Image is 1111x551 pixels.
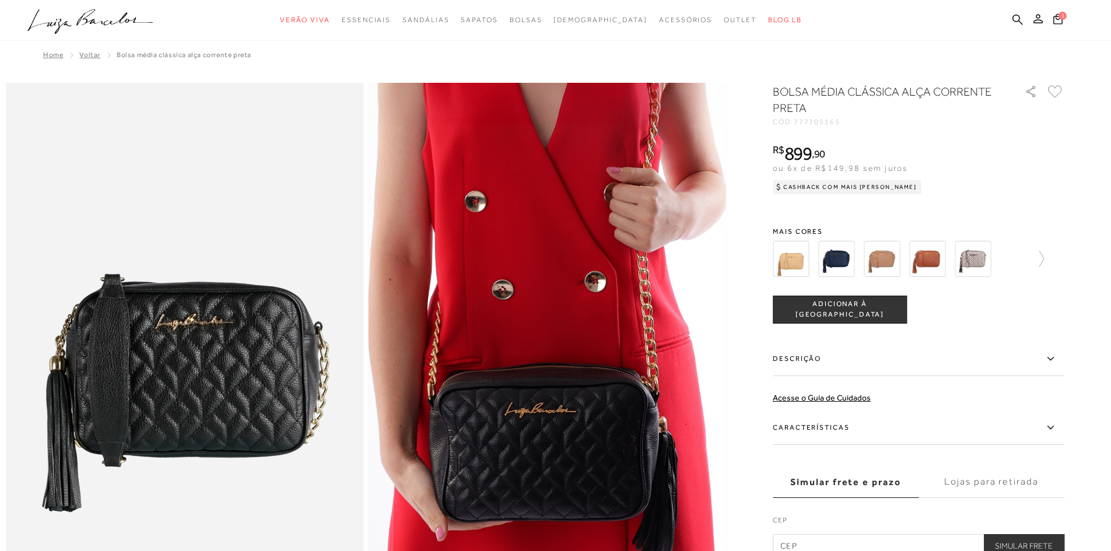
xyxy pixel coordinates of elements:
a: categoryNavScreenReaderText [280,9,330,31]
label: CEP [773,515,1064,531]
span: Outlet [724,16,756,24]
span: 899 [784,143,812,164]
img: BOLSA MÉDIA CLÁSSICA ALÇA CORRENTE CHUMBO TITÂNIO [955,241,991,277]
span: ou 6x de R$149,98 sem juros [773,163,907,173]
span: 777705165 [794,118,840,126]
img: BOLSA MÉDIA CLÁSSICA ALÇA CORRENTE AZUL ATLÂNTICO [818,241,854,277]
label: Simular frete e prazo [773,466,919,498]
a: Home [43,51,63,59]
a: categoryNavScreenReaderText [342,9,391,31]
span: BOLSA MÉDIA CLÁSSICA ALÇA CORRENTE PRETA [117,51,251,59]
span: Acessórios [659,16,712,24]
span: Bolsas [510,16,542,24]
a: categoryNavScreenReaderText [724,9,756,31]
a: categoryNavScreenReaderText [402,9,449,31]
span: Essenciais [342,16,391,24]
a: noSubCategoriesText [553,9,647,31]
img: BOLSA MÉDIA CLÁSSICA ALÇA CORRENTE CARAMELO [909,241,945,277]
h1: BOLSA MÉDIA CLÁSSICA ALÇA CORRENTE PRETA [773,83,991,116]
img: BOLSA MÉDIA CLÁSSICA ALÇA CORRENTE AMARULA [773,241,809,277]
i: R$ [773,145,784,155]
a: categoryNavScreenReaderText [510,9,542,31]
div: CÓD: [773,118,1006,125]
span: Verão Viva [280,16,330,24]
span: Sapatos [461,16,497,24]
i: , [812,149,825,159]
span: [DEMOGRAPHIC_DATA] [553,16,647,24]
a: categoryNavScreenReaderText [659,9,712,31]
label: Descrição [773,342,1064,376]
span: ADICIONAR À [GEOGRAPHIC_DATA] [773,299,906,320]
span: Mais cores [773,228,1064,235]
img: BOLSA MÉDIA CLÁSSICA ALÇA CORRENTE BROWN [864,241,900,277]
label: Características [773,411,1064,445]
a: Voltar [79,51,100,59]
a: Acesse o Guia de Cuidados [773,393,871,402]
label: Lojas para retirada [919,466,1064,498]
span: 1 [1059,12,1067,20]
span: 90 [814,148,825,160]
a: BLOG LB [768,9,802,31]
div: Cashback com Mais [PERSON_NAME] [773,180,921,194]
button: ADICIONAR À [GEOGRAPHIC_DATA] [773,296,907,324]
span: BLOG LB [768,16,802,24]
button: 1 [1050,13,1066,29]
a: categoryNavScreenReaderText [461,9,497,31]
span: Sandálias [402,16,449,24]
